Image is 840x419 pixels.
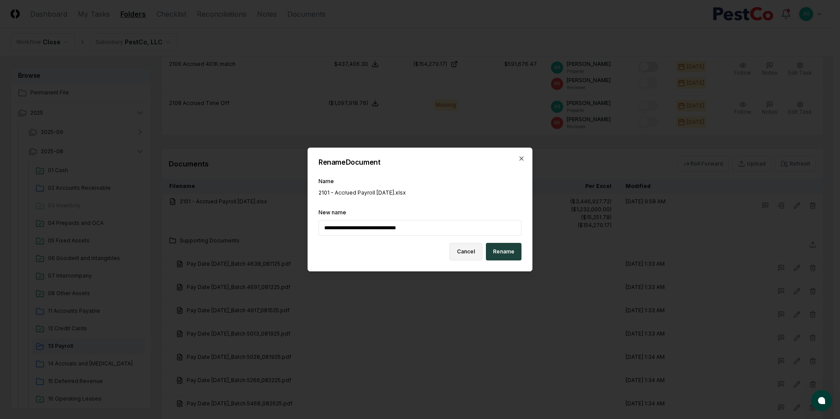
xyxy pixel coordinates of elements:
[486,243,521,260] button: Rename
[449,243,482,260] button: Cancel
[319,209,346,216] label: New name
[319,189,521,197] div: 2101 - Accrued Payroll [DATE].xlsx
[319,159,521,166] h2: Rename Document
[319,178,334,184] label: Name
